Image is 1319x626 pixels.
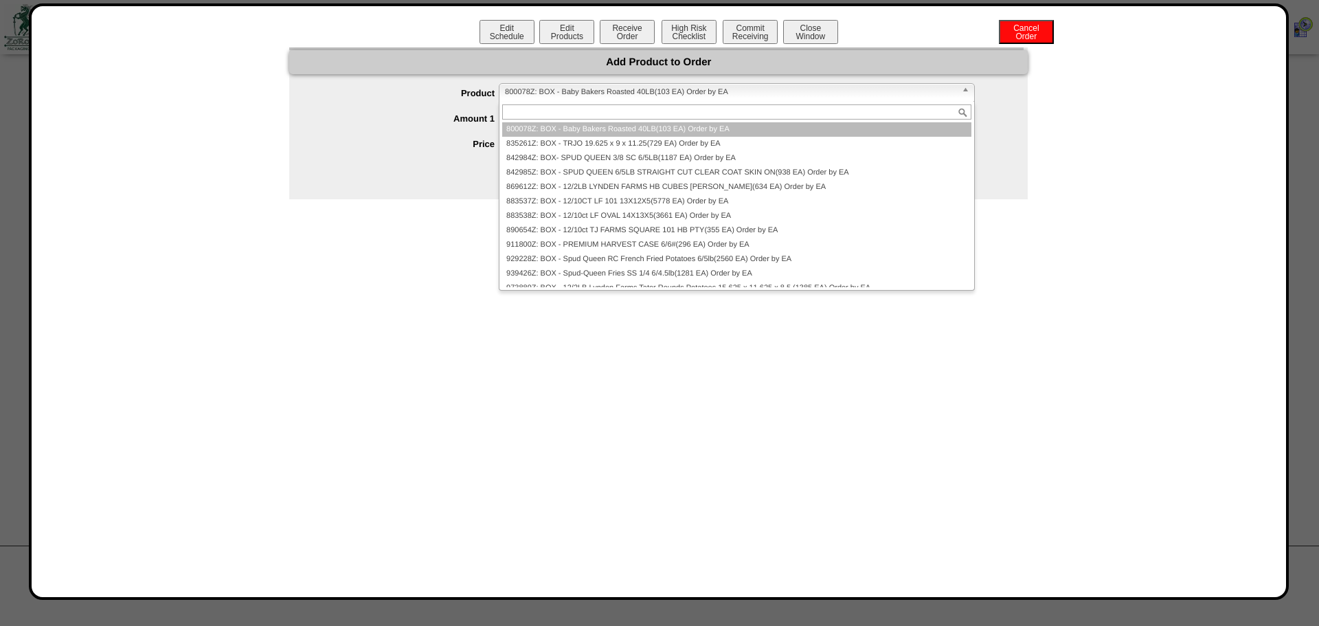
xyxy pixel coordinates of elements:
[502,180,971,194] li: 869612Z: BOX - 12/2LB LYNDEN FARMS HB CUBES [PERSON_NAME](634 EA) Order by EA
[600,20,655,44] button: ReceiveOrder
[317,88,499,98] label: Product
[502,209,971,223] li: 883538Z: BOX - 12/10ct LF OVAL 14X13X5(3661 EA) Order by EA
[999,20,1054,44] button: CancelOrder
[502,267,971,281] li: 939426Z: BOX - Spud-Queen Fries SS 1/4 6/4.5lb(1281 EA) Order by EA
[289,50,1028,74] div: Add Product to Order
[505,84,956,100] span: 800078Z: BOX - Baby Bakers Roasted 40LB(103 EA) Order by EA
[539,20,594,44] button: EditProducts
[502,252,971,267] li: 929228Z: BOX - Spud Queen RC French Fried Potatoes 6/5lb(2560 EA) Order by EA
[317,134,1028,155] div: )
[502,281,971,295] li: 973889Z: BOX - 12/2LB Lynden Farms Tater Rounds Potatoes 15.625 x 11.625 x 8.5 (1385 EA) Order by EA
[480,20,534,44] button: EditSchedule
[502,137,971,151] li: 835261Z: BOX - TRJO 19.625 x 9 x 11.25(729 EA) Order by EA
[502,151,971,166] li: 842984Z: BOX- SPUD QUEEN 3/8 SC 6/5LB(1187 EA) Order by EA
[660,32,720,41] a: High RiskChecklist
[502,238,971,252] li: 911800Z: BOX - PREMIUM HARVEST CASE 6/6#(296 EA) Order by EA
[723,20,778,44] button: CommitReceiving
[662,20,717,44] button: High RiskChecklist
[502,223,971,238] li: 890654Z: BOX - 12/10ct TJ FARMS SQUARE 101 HB PTY(355 EA) Order by EA
[502,194,971,209] li: 883537Z: BOX - 12/10CT LF 101 13X12X5(5778 EA) Order by EA
[782,31,839,41] a: CloseWindow
[783,20,838,44] button: CloseWindow
[317,139,499,149] label: Price
[317,113,499,124] label: Amount 1
[502,122,971,137] li: 800078Z: BOX - Baby Bakers Roasted 40LB(103 EA) Order by EA
[502,166,971,180] li: 842985Z: BOX - SPUD QUEEN 6/5LB STRAIGHT CUT CLEAR COAT SKIN ON(938 EA) Order by EA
